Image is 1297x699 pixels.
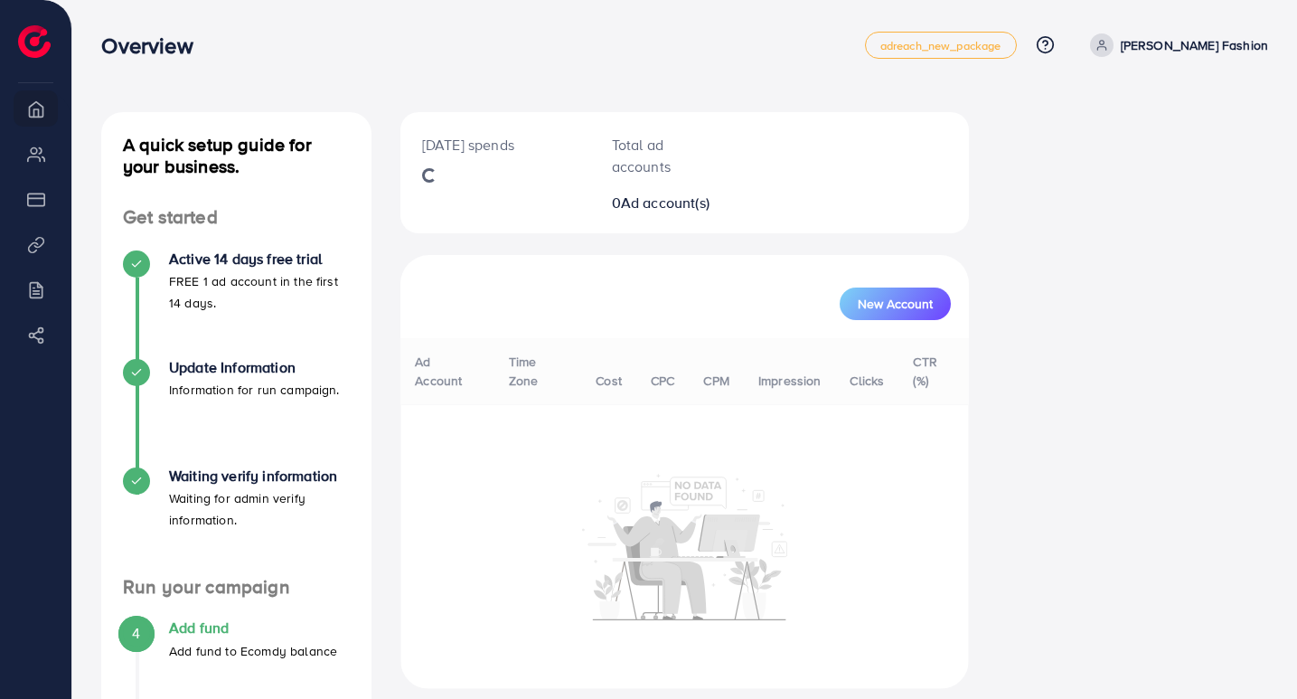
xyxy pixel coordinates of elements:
h3: Overview [101,33,207,59]
span: New Account [858,298,933,310]
h4: Waiting verify information [169,468,350,485]
a: adreach_new_package [865,32,1017,59]
h4: Active 14 days free trial [169,250,350,268]
p: Information for run campaign. [169,379,340,401]
h4: A quick setup guide for your business. [101,134,371,177]
button: New Account [840,288,951,320]
h4: Run your campaign [101,576,371,599]
h2: 0 [612,194,710,212]
p: [PERSON_NAME] Fashion [1121,34,1268,56]
p: FREE 1 ad account in the first 14 days. [169,270,350,314]
p: Total ad accounts [612,134,710,177]
span: Ad account(s) [621,193,710,213]
p: Add fund to Ecomdy balance [169,640,337,662]
li: Waiting verify information [101,468,371,576]
img: logo [18,25,51,58]
span: adreach_new_package [880,40,1001,52]
h4: Add fund [169,619,337,637]
span: 4 [132,623,140,644]
a: [PERSON_NAME] Fashion [1083,33,1268,57]
p: [DATE] spends [422,134,569,156]
h4: Get started [101,206,371,229]
h4: Update Information [169,359,340,376]
p: Waiting for admin verify information. [169,487,350,531]
li: Update Information [101,359,371,468]
li: Active 14 days free trial [101,250,371,359]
